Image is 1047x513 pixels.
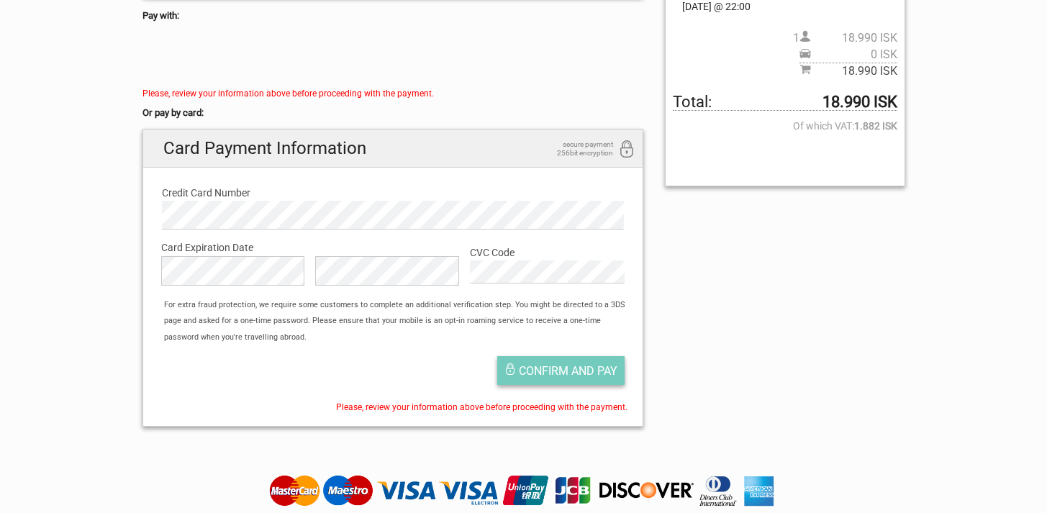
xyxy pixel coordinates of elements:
[799,47,897,63] span: Pickup price
[166,22,183,40] button: Open LiveChat chat widget
[162,185,625,201] label: Credit Card Number
[799,63,897,79] span: Subtotal
[266,474,781,507] img: Tourdesk accepts
[161,240,625,255] label: Card Expiration Date
[673,94,897,111] span: Total to be paid
[822,94,897,110] strong: 18.990 ISK
[811,47,897,63] span: 0 ISK
[143,130,643,168] h2: Card Payment Information
[811,30,897,46] span: 18.990 ISK
[793,30,897,46] span: 1 person(s)
[497,356,625,385] button: Confirm and pay
[811,63,897,79] span: 18.990 ISK
[854,118,897,134] strong: 1.882 ISK
[150,399,636,415] div: Please, review your information above before proceeding with the payment.
[142,86,644,101] div: Please, review your information above before proceeding with the payment.
[673,118,897,134] span: Of which VAT:
[470,245,625,260] label: CVC Code
[519,364,617,378] span: Confirm and pay
[20,25,163,37] p: We're away right now. Please check back later!
[157,297,643,345] div: For extra fraud protection, we require some customers to complete an additional verification step...
[541,140,613,158] span: secure payment 256bit encryption
[142,8,644,24] h5: Pay with:
[618,140,635,160] i: 256bit encryption
[142,42,272,71] iframe: Secure payment button frame
[142,105,644,121] h5: Or pay by card:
